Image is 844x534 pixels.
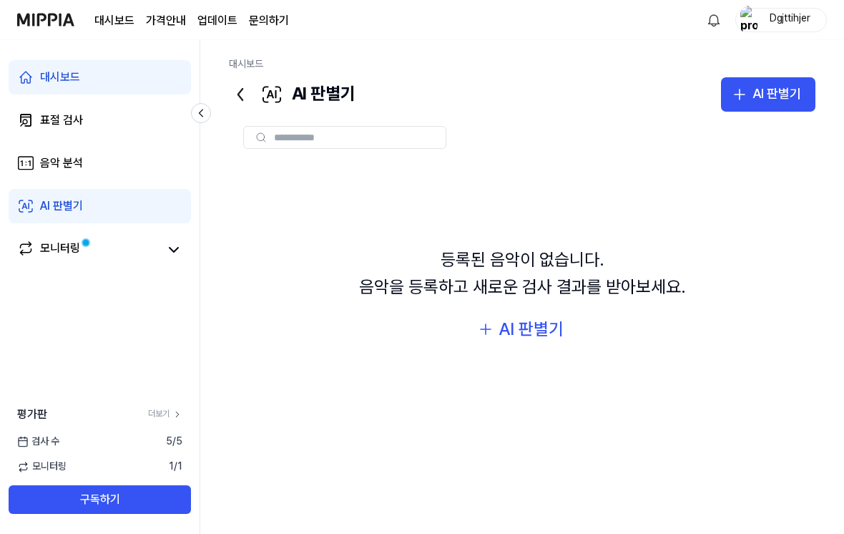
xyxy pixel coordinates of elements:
[148,408,182,420] a: 더보기
[9,146,191,180] a: 음악 분석
[169,460,182,474] span: 1 / 1
[359,246,686,301] div: 등록된 음악이 없습니다. 음악을 등록하고 새로운 검사 결과를 받아보세요.
[9,189,191,223] a: AI 판별기
[229,77,355,112] div: AI 판별기
[146,12,186,29] a: 가격안내
[40,112,83,129] div: 표절 검사
[499,316,564,343] div: AI 판별기
[467,312,578,346] button: AI 판별기
[752,84,801,105] div: AI 판별기
[705,11,722,29] img: 알림
[17,435,59,449] span: 검사 수
[17,460,67,474] span: 모니터링
[166,435,182,449] span: 5 / 5
[229,58,263,69] a: 대시보드
[740,6,757,34] img: profile
[40,240,80,260] div: 모니터링
[249,12,289,29] a: 문의하기
[17,240,160,260] a: 모니터링
[40,198,83,215] div: AI 판별기
[40,155,83,172] div: 음악 분석
[762,11,818,27] div: Dgjttihjer
[17,406,47,423] span: 평가판
[197,12,237,29] a: 업데이트
[94,12,134,29] a: 대시보드
[9,103,191,137] a: 표절 검사
[735,8,827,32] button: profileDgjttihjer
[9,485,191,514] button: 구독하기
[721,77,815,112] button: AI 판별기
[40,69,80,86] div: 대시보드
[9,60,191,94] a: 대시보드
